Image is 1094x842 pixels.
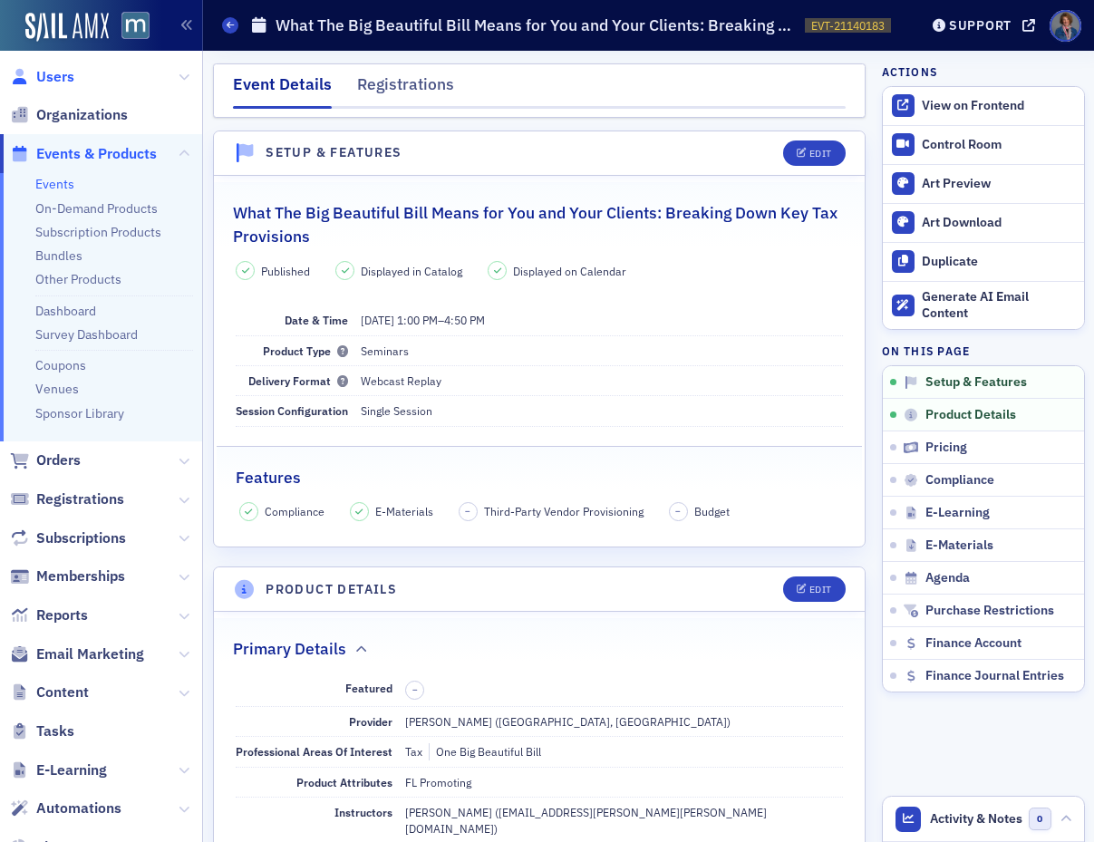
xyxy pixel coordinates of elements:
[412,683,418,696] span: –
[35,271,121,287] a: Other Products
[1050,10,1081,42] span: Profile
[121,12,150,40] img: SailAMX
[36,721,74,741] span: Tasks
[36,644,144,664] span: Email Marketing
[361,263,462,279] span: Displayed in Catalog
[361,313,394,327] span: [DATE]
[36,144,157,164] span: Events & Products
[405,774,471,790] div: FL Promoting
[35,357,86,373] a: Coupons
[925,407,1016,423] span: Product Details
[925,505,990,521] span: E-Learning
[10,760,107,780] a: E-Learning
[925,374,1027,391] span: Setup & Features
[361,373,441,388] span: Webcast Replay
[811,18,885,34] span: EVT-21140183
[233,73,332,109] div: Event Details
[233,637,346,661] h2: Primary Details
[236,403,348,418] span: Session Configuration
[109,12,150,43] a: View Homepage
[922,176,1074,192] div: Art Preview
[10,644,144,664] a: Email Marketing
[357,73,454,106] div: Registrations
[10,489,124,509] a: Registrations
[883,164,1084,203] a: Art Preview
[883,203,1084,242] a: Art Download
[36,528,126,548] span: Subscriptions
[809,585,832,595] div: Edit
[36,682,89,702] span: Content
[361,313,485,327] span: –
[36,105,128,125] span: Organizations
[35,405,124,421] a: Sponsor Library
[35,224,161,240] a: Subscription Products
[925,472,994,489] span: Compliance
[922,254,1074,270] div: Duplicate
[266,143,402,162] h4: Setup & Features
[349,714,392,729] span: Provider
[276,15,796,36] h1: What The Big Beautiful Bill Means for You and Your Clients: Breaking Down Key Tax Provisions
[930,809,1022,828] span: Activity & Notes
[36,760,107,780] span: E-Learning
[36,450,81,470] span: Orders
[36,566,125,586] span: Memberships
[783,576,846,602] button: Edit
[36,489,124,509] span: Registrations
[922,137,1074,153] div: Control Room
[35,303,96,319] a: Dashboard
[484,503,644,519] span: Third-Party Vendor Provisioning
[882,343,1085,359] h4: On this page
[236,466,301,489] h2: Features
[397,313,438,327] time: 1:00 PM
[675,505,681,518] span: –
[334,805,392,819] span: Instructors
[36,798,121,818] span: Automations
[922,98,1074,114] div: View on Frontend
[809,149,832,159] div: Edit
[429,743,541,760] div: One Big Beautiful Bill
[405,804,843,837] div: [PERSON_NAME] ([EMAIL_ADDRESS][PERSON_NAME][PERSON_NAME][DOMAIN_NAME])
[375,503,433,519] span: E-Materials
[883,126,1084,164] a: Control Room
[261,263,310,279] span: Published
[10,105,128,125] a: Organizations
[10,144,157,164] a: Events & Products
[694,503,730,519] span: Budget
[35,326,138,343] a: Survey Dashboard
[345,681,392,695] span: Featured
[35,176,74,192] a: Events
[35,200,158,217] a: On-Demand Products
[233,201,847,249] h2: What The Big Beautiful Bill Means for You and Your Clients: Breaking Down Key Tax Provisions
[922,289,1074,321] div: Generate AI Email Content
[266,580,397,599] h4: Product Details
[10,721,74,741] a: Tasks
[513,263,626,279] span: Displayed on Calendar
[925,537,993,554] span: E-Materials
[783,140,846,166] button: Edit
[405,743,422,760] div: Tax
[296,775,392,789] span: Product Attributes
[883,242,1084,281] button: Duplicate
[25,13,109,42] img: SailAMX
[405,714,731,729] span: [PERSON_NAME] ([GEOGRAPHIC_DATA], [GEOGRAPHIC_DATA])
[361,344,409,358] span: Seminars
[949,17,1012,34] div: Support
[925,440,967,456] span: Pricing
[35,247,82,264] a: Bundles
[465,505,470,518] span: –
[1029,808,1051,830] span: 0
[883,87,1084,125] a: View on Frontend
[925,668,1064,684] span: Finance Journal Entries
[285,313,348,327] span: Date & Time
[925,570,970,586] span: Agenda
[35,381,79,397] a: Venues
[265,503,324,519] span: Compliance
[236,744,392,759] span: Professional Areas Of Interest
[925,635,1021,652] span: Finance Account
[10,528,126,548] a: Subscriptions
[361,403,432,418] span: Single Session
[925,603,1054,619] span: Purchase Restrictions
[10,566,125,586] a: Memberships
[10,67,74,87] a: Users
